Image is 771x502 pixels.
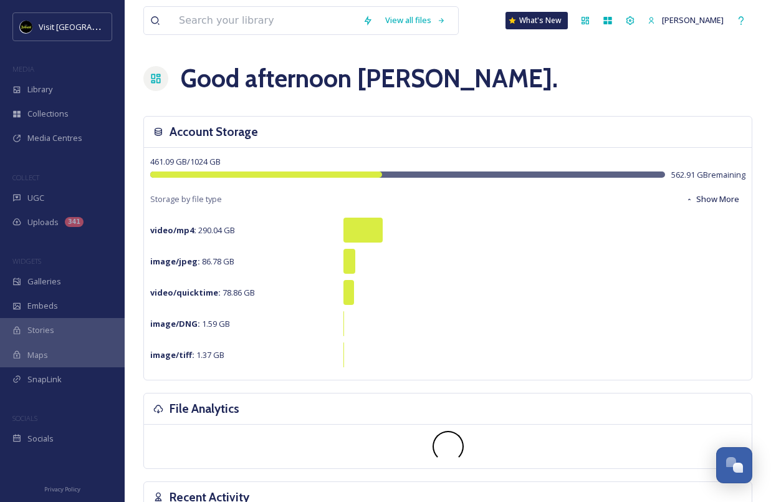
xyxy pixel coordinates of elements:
[679,187,745,211] button: Show More
[65,217,84,227] div: 341
[173,7,357,34] input: Search your library
[12,64,34,74] span: MEDIA
[170,123,258,141] h3: Account Storage
[150,256,200,267] strong: image/jpeg :
[27,300,58,312] span: Embeds
[662,14,724,26] span: [PERSON_NAME]
[150,287,255,298] span: 78.86 GB
[20,21,32,33] img: VISIT%20DETROIT%20LOGO%20-%20BLACK%20BACKGROUND.png
[27,374,62,385] span: SnapLink
[716,447,752,483] button: Open Chat
[150,156,221,167] span: 461.09 GB / 1024 GB
[671,169,745,181] span: 562.91 GB remaining
[150,349,224,360] span: 1.37 GB
[12,413,37,423] span: SOCIALS
[44,485,80,493] span: Privacy Policy
[12,173,39,182] span: COLLECT
[27,132,82,144] span: Media Centres
[181,60,558,97] h1: Good afternoon [PERSON_NAME] .
[27,84,52,95] span: Library
[505,12,568,29] a: What's New
[150,224,235,236] span: 290.04 GB
[170,400,239,418] h3: File Analytics
[27,216,59,228] span: Uploads
[150,349,194,360] strong: image/tiff :
[44,481,80,496] a: Privacy Policy
[150,287,221,298] strong: video/quicktime :
[150,318,230,329] span: 1.59 GB
[379,8,452,32] a: View all files
[150,224,196,236] strong: video/mp4 :
[27,324,54,336] span: Stories
[641,8,730,32] a: [PERSON_NAME]
[27,433,54,445] span: Socials
[150,256,234,267] span: 86.78 GB
[27,192,44,204] span: UGC
[27,349,48,361] span: Maps
[150,193,222,205] span: Storage by file type
[27,108,69,120] span: Collections
[27,276,61,287] span: Galleries
[150,318,200,329] strong: image/DNG :
[12,256,41,266] span: WIDGETS
[39,21,135,32] span: Visit [GEOGRAPHIC_DATA]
